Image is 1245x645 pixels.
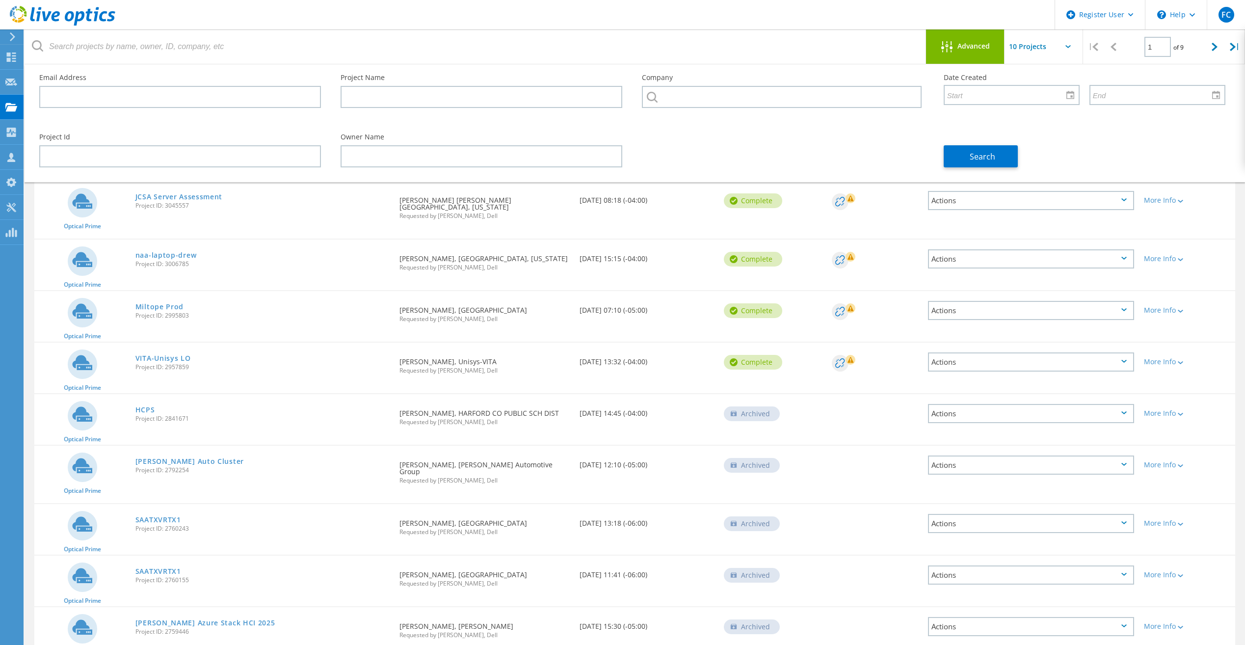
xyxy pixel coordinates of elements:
span: Project ID: 2841671 [135,416,390,422]
a: HCPS [135,406,155,413]
div: Archived [724,619,780,634]
div: [PERSON_NAME], [GEOGRAPHIC_DATA] [395,291,575,332]
div: Actions [928,404,1134,423]
div: [PERSON_NAME], [GEOGRAPHIC_DATA] [395,556,575,596]
div: More Info [1144,307,1230,314]
div: [DATE] 08:18 (-04:00) [575,181,719,214]
div: More Info [1144,520,1230,527]
div: More Info [1144,571,1230,578]
input: End [1090,85,1218,104]
div: [DATE] 15:15 (-04:00) [575,240,719,272]
span: Requested by [PERSON_NAME], Dell [399,529,570,535]
a: SAATXVRTX1 [135,516,181,523]
label: Project Id [39,134,321,140]
a: SAATXVRTX1 [135,568,181,575]
div: More Info [1144,623,1230,630]
div: Actions [928,249,1134,269]
div: [DATE] 15:30 (-05:00) [575,607,719,640]
div: Complete [724,252,782,267]
input: Start [945,85,1072,104]
span: Project ID: 2957859 [135,364,390,370]
span: Project ID: 3006785 [135,261,390,267]
span: Requested by [PERSON_NAME], Dell [399,478,570,484]
div: More Info [1144,410,1230,417]
div: [PERSON_NAME], HARFORD CO PUBLIC SCH DIST [395,394,575,435]
div: [PERSON_NAME], [PERSON_NAME] Automotive Group [395,446,575,493]
div: [DATE] 07:10 (-05:00) [575,291,719,323]
div: [DATE] 13:32 (-04:00) [575,343,719,375]
div: Complete [724,303,782,318]
span: Advanced [957,43,990,50]
div: Complete [724,193,782,208]
div: Actions [928,301,1134,320]
span: Optical Prime [64,546,101,552]
div: More Info [1144,461,1230,468]
span: Project ID: 2760243 [135,526,390,532]
span: Optical Prime [64,333,101,339]
span: Project ID: 2995803 [135,313,390,319]
a: Miltope Prod [135,303,184,310]
div: [DATE] 13:18 (-06:00) [575,504,719,537]
label: Owner Name [341,134,622,140]
span: Optical Prime [64,598,101,604]
div: [DATE] 11:41 (-06:00) [575,556,719,588]
span: Requested by [PERSON_NAME], Dell [399,581,570,587]
div: | [1225,29,1245,64]
label: Project Name [341,74,622,81]
span: Project ID: 2759446 [135,629,390,635]
a: VITA-Unisys LO [135,355,191,362]
a: [PERSON_NAME] Auto Cluster [135,458,244,465]
div: Archived [724,568,780,583]
div: [PERSON_NAME], [GEOGRAPHIC_DATA] [395,504,575,545]
a: naa-laptop-drew [135,252,197,259]
div: Archived [724,406,780,421]
span: Project ID: 2760155 [135,577,390,583]
div: Actions [928,514,1134,533]
div: Actions [928,617,1134,636]
input: Search projects by name, owner, ID, company, etc [25,29,927,64]
div: Archived [724,458,780,473]
span: Optical Prime [64,385,101,391]
div: Archived [724,516,780,531]
div: More Info [1144,197,1230,204]
div: [DATE] 14:45 (-04:00) [575,394,719,427]
span: Requested by [PERSON_NAME], Dell [399,368,570,374]
div: More Info [1144,255,1230,262]
span: Requested by [PERSON_NAME], Dell [399,265,570,270]
button: Search [944,145,1018,167]
label: Date Created [944,74,1225,81]
div: [PERSON_NAME] [PERSON_NAME][GEOGRAPHIC_DATA], [US_STATE] [395,181,575,229]
div: [PERSON_NAME], [GEOGRAPHIC_DATA], [US_STATE] [395,240,575,280]
span: Requested by [PERSON_NAME], Dell [399,632,570,638]
div: Complete [724,355,782,370]
span: of 9 [1173,43,1184,52]
div: Actions [928,456,1134,475]
span: Search [970,151,995,162]
span: FC [1221,11,1231,19]
span: Project ID: 3045557 [135,203,390,209]
svg: \n [1157,10,1166,19]
label: Email Address [39,74,321,81]
a: JCSA Server Assessment [135,193,222,200]
span: Requested by [PERSON_NAME], Dell [399,419,570,425]
div: | [1083,29,1103,64]
span: Project ID: 2792254 [135,467,390,473]
span: Requested by [PERSON_NAME], Dell [399,213,570,219]
div: Actions [928,352,1134,372]
span: Requested by [PERSON_NAME], Dell [399,316,570,322]
label: Company [642,74,924,81]
div: [DATE] 12:10 (-05:00) [575,446,719,478]
span: Optical Prime [64,223,101,229]
a: Live Optics Dashboard [10,21,115,27]
span: Optical Prime [64,436,101,442]
div: [PERSON_NAME], Unisys-VITA [395,343,575,383]
a: [PERSON_NAME] Azure Stack HCI 2025 [135,619,275,626]
span: Optical Prime [64,488,101,494]
div: More Info [1144,358,1230,365]
div: Actions [928,565,1134,585]
div: Actions [928,191,1134,210]
span: Optical Prime [64,282,101,288]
